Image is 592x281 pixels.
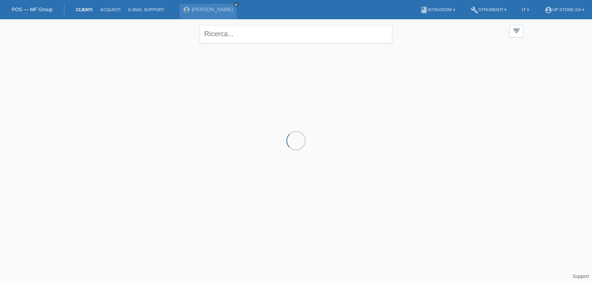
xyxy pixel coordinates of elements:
[72,7,96,12] a: Clienti
[200,25,392,43] input: Ricerca...
[467,7,510,12] a: buildStrumenti ▾
[124,7,168,12] a: E-mail Support
[512,27,521,35] i: filter_list
[234,2,239,7] a: close
[471,6,478,14] i: build
[234,3,238,7] i: close
[416,7,459,12] a: bookIstruzioni ▾
[545,6,552,14] i: account_circle
[192,7,233,12] a: [PERSON_NAME]
[518,7,533,12] a: IT ▾
[573,274,589,279] a: Support
[541,7,588,12] a: account_circleUp Store SA ▾
[420,6,428,14] i: book
[96,7,124,12] a: Acquisti
[12,7,52,12] a: POS — MF Group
